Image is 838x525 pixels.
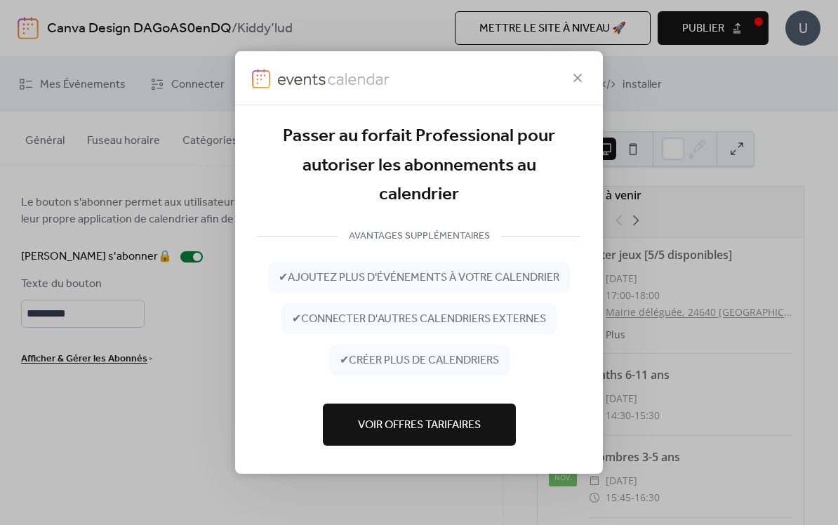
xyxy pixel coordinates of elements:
[292,311,546,328] span: ✔ connecter d'autres calendriers externes
[340,352,499,369] span: ✔ créer plus de calendriers
[277,69,391,88] img: logo-type
[279,270,559,286] span: ✔ ajoutez plus d'événements à votre calendrier
[323,404,516,446] button: Voir Offres Tarifaires
[338,228,501,245] span: AVANTAGES SUPPLÉMENTAIRES
[358,417,481,434] span: Voir Offres Tarifaires
[252,69,270,88] img: logo-icon
[258,122,580,210] div: Passer au forfait Professional pour autoriser les abonnements au calendrier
